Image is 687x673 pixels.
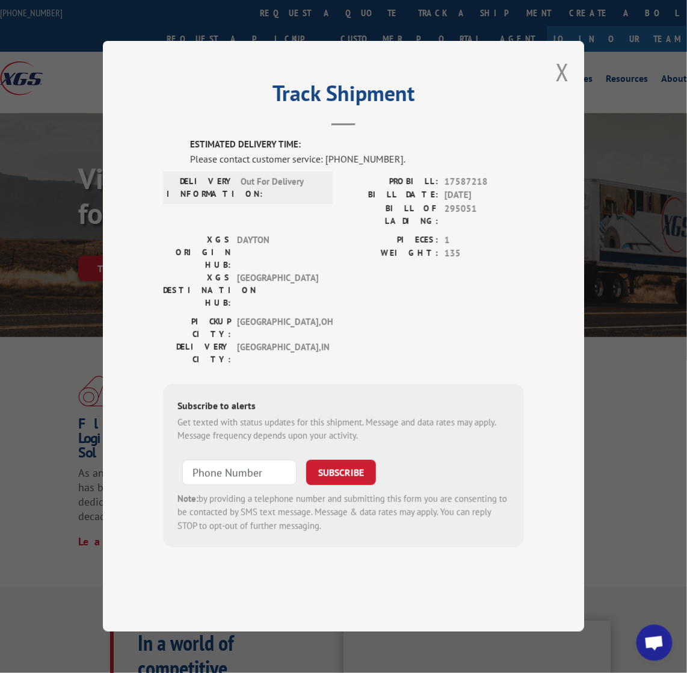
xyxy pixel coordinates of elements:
[177,416,510,443] div: Get texted with status updates for this shipment. Message and data rates may apply. Message frequ...
[241,175,322,200] span: Out For Delivery
[556,56,569,88] button: Close modal
[163,315,231,341] label: PICKUP CITY:
[306,460,376,485] button: SUBSCRIBE
[237,315,318,341] span: [GEOGRAPHIC_DATA] , OH
[177,493,199,504] strong: Note:
[343,202,439,228] label: BILL OF LADING:
[237,271,318,309] span: [GEOGRAPHIC_DATA]
[190,138,524,152] label: ESTIMATED DELIVERY TIME:
[343,234,439,247] label: PIECES:
[190,152,524,166] div: Please contact customer service: [PHONE_NUMBER].
[167,175,235,200] label: DELIVERY INFORMATION:
[177,399,510,416] div: Subscribe to alerts
[163,85,524,108] h2: Track Shipment
[163,271,231,309] label: XGS DESTINATION HUB:
[636,625,673,661] a: Open chat
[182,460,297,485] input: Phone Number
[445,175,524,189] span: 17587218
[163,341,231,366] label: DELIVERY CITY:
[343,175,439,189] label: PROBILL:
[445,234,524,247] span: 1
[445,189,524,203] span: [DATE]
[163,234,231,271] label: XGS ORIGIN HUB:
[343,189,439,203] label: BILL DATE:
[237,341,318,366] span: [GEOGRAPHIC_DATA] , IN
[237,234,318,271] span: DAYTON
[343,247,439,261] label: WEIGHT:
[445,202,524,228] span: 295051
[445,247,524,261] span: 135
[177,492,510,533] div: by providing a telephone number and submitting this form you are consenting to be contacted by SM...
